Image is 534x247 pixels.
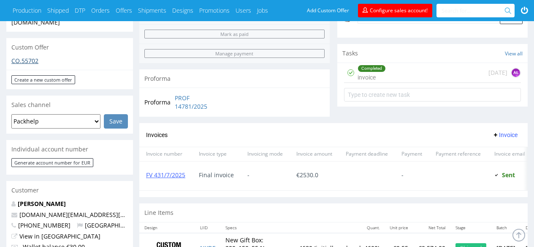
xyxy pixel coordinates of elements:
a: FV 431/7/2025 [146,171,185,179]
a: Create a new custom offer [11,75,75,84]
span: Invoice [492,132,518,138]
th: Unit price [385,222,413,233]
th: LIID [195,222,220,233]
th: Quant. [294,222,385,233]
th: Batch [491,222,520,233]
div: Line Items [139,203,528,222]
span: Payment [401,151,422,158]
th: Design [139,222,195,233]
a: View all [505,50,523,57]
span: Invoice number [146,151,185,158]
a: DTP [75,6,85,15]
a: Jobs [257,6,268,15]
span: Invoicing mode [247,151,283,158]
span: Final invoice [199,172,234,178]
div: invoice [358,63,386,82]
span: [PHONE_NUMBER] [11,221,70,229]
div: Custom Offer [6,38,133,57]
input: Search for... [442,4,506,17]
span: Payment deadline [346,151,388,158]
a: Offers [116,6,132,15]
a: View in [GEOGRAPHIC_DATA] [19,232,100,240]
input: Save [104,114,128,129]
div: Customer [6,181,133,200]
a: CO.55702 [11,57,38,65]
div: Completed [358,65,385,72]
span: [GEOGRAPHIC_DATA] [77,221,144,229]
a: Orders [91,6,110,15]
input: Type to create new task [344,88,521,102]
a: PROF 14781/2025 [175,94,223,110]
th: Net Total [413,222,450,233]
button: Generate account number for EUR [11,158,93,167]
a: Configure sales account! [358,4,432,17]
a: Designs [172,6,193,15]
span: - [247,172,283,178]
a: Shipments [138,6,166,15]
span: Invoice amount [296,151,332,158]
span: Invoices [146,132,168,138]
a: Promotions [199,6,230,15]
a: [PERSON_NAME] [18,200,66,208]
div: Proforma [139,69,330,88]
a: [DOMAIN_NAME][EMAIL_ADDRESS][DOMAIN_NAME] [19,211,167,219]
a: Production [13,6,41,15]
a: Users [236,6,251,15]
span: Invoice type [199,151,234,158]
th: Stage [450,222,491,233]
a: Add Custom Offer [302,4,354,17]
button: Invoice [489,130,521,140]
div: Sent [494,172,515,178]
th: Specs [220,222,294,233]
span: Invoice email [494,151,525,158]
figcaption: AŁ [512,69,520,77]
a: Shipped [47,6,69,15]
div: Sales channel [6,96,133,114]
div: Individual account number [6,140,133,159]
span: Payment reference [436,151,481,158]
div: [DATE] [488,68,521,78]
span: - [401,172,422,178]
span: Configure sales account! [370,7,428,14]
td: Proforma [144,93,173,111]
span: € 2530.0 [296,171,318,179]
span: Tasks [342,49,358,58]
